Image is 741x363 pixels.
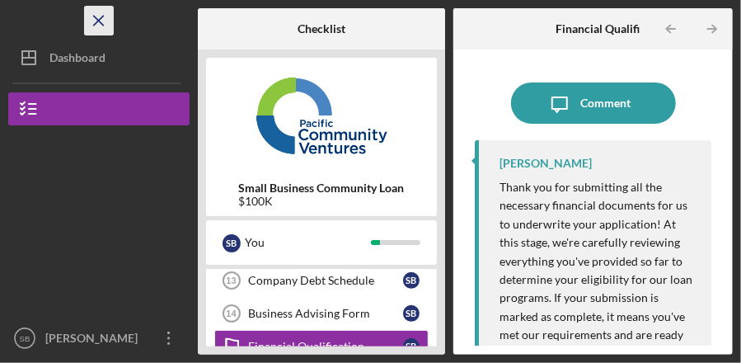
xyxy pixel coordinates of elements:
a: 13Company Debt ScheduleSB [214,264,429,297]
div: Dashboard [49,41,106,78]
tspan: 13 [226,276,236,285]
button: SB[PERSON_NAME] [8,322,190,355]
button: Dashboard [8,41,190,74]
a: Financial QualificationSB [214,330,429,363]
a: 14Business Advising FormSB [214,297,429,330]
text: SB [20,334,30,343]
div: S B [403,338,420,355]
div: $100K [239,195,405,208]
div: [PERSON_NAME] [499,157,592,170]
div: S B [403,305,420,322]
b: Financial Qualification [556,22,672,35]
div: Financial Qualification [248,340,403,353]
img: Product logo [206,66,437,165]
div: S B [403,272,420,289]
b: Small Business Community Loan [239,181,405,195]
b: Checklist [298,22,345,35]
button: Comment [511,82,676,124]
div: Business Advising Form [248,307,403,320]
div: Comment [580,82,631,124]
div: You [245,229,371,257]
div: Company Debt Schedule [248,274,403,287]
div: S B [223,234,241,252]
tspan: 14 [226,309,237,318]
div: [PERSON_NAME] [41,322,148,359]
